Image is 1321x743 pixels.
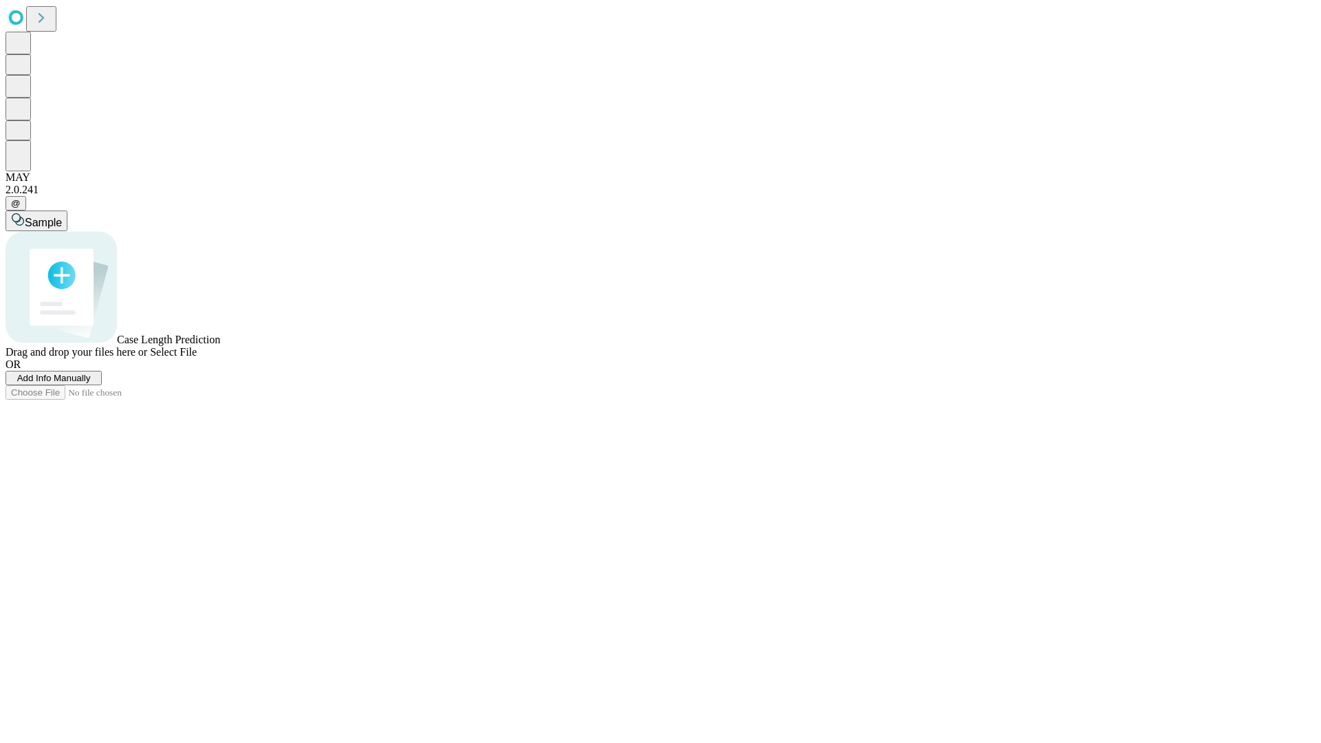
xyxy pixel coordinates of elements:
span: OR [6,358,21,370]
button: Add Info Manually [6,371,102,385]
span: Select File [150,346,197,358]
span: Case Length Prediction [117,334,220,345]
span: Drag and drop your files here or [6,346,147,358]
span: Add Info Manually [17,373,91,383]
button: Sample [6,211,67,231]
div: MAY [6,171,1315,184]
span: Sample [25,217,62,228]
div: 2.0.241 [6,184,1315,196]
button: @ [6,196,26,211]
span: @ [11,198,21,208]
